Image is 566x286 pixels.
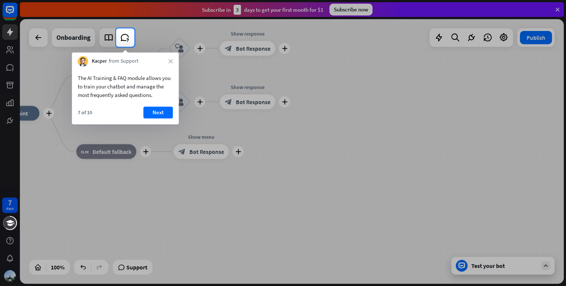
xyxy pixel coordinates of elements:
span: Kacper [92,58,107,65]
i: close [168,59,173,63]
div: The AI Training & FAQ module allows you to train your chatbot and manage the most frequently aske... [78,74,173,99]
div: 7 of 10 [78,109,92,116]
button: Next [143,107,173,118]
span: from Support [109,58,139,65]
button: Open LiveChat chat widget [6,3,28,25]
